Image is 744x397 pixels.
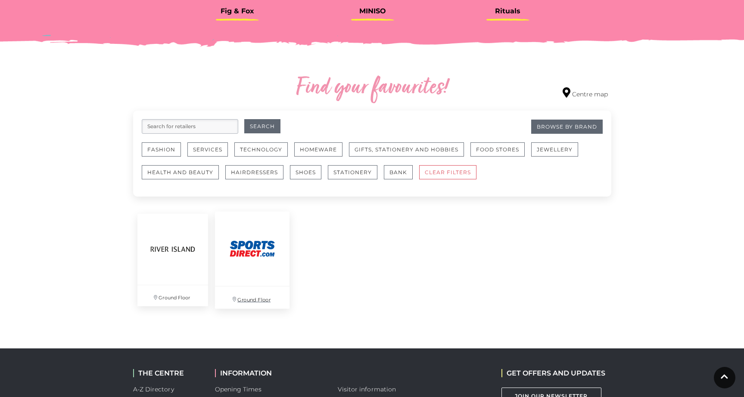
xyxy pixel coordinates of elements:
[234,142,294,165] a: Technology
[133,209,213,311] a: Ground Floor
[294,142,349,165] a: Homeware
[215,286,290,308] p: Ground Floor
[187,142,234,165] a: Services
[328,165,377,179] button: Stationery
[133,385,174,393] a: A-Z Directory
[176,7,299,15] h3: Fig & Fox
[563,87,608,99] a: Centre map
[142,142,187,165] a: Fashion
[294,142,342,157] button: Homeware
[311,7,434,15] h3: MINISO
[384,165,413,179] button: Bank
[142,142,181,157] button: Fashion
[187,142,228,157] button: Services
[244,119,280,133] button: Search
[225,165,290,188] a: Hairdressers
[234,142,288,157] button: Technology
[290,165,321,179] button: Shoes
[501,369,605,377] h2: GET OFFERS AND UPDATES
[531,120,603,134] a: Browse By Brand
[419,165,483,188] a: CLEAR FILTERS
[142,119,238,134] input: Search for retailers
[133,369,202,377] h2: THE CENTRE
[349,142,464,157] button: Gifts, Stationery and Hobbies
[211,207,294,313] a: Ground Floor
[328,165,384,188] a: Stationery
[447,7,569,15] h3: Rituals
[215,74,529,102] h2: Find your favourites!
[215,385,261,393] a: Opening Times
[290,165,328,188] a: Shoes
[470,142,531,165] a: Food Stores
[225,165,283,179] button: Hairdressers
[531,142,585,165] a: Jewellery
[215,369,325,377] h2: INFORMATION
[137,285,209,306] p: Ground Floor
[384,165,419,188] a: Bank
[349,142,470,165] a: Gifts, Stationery and Hobbies
[142,165,219,179] button: Health and Beauty
[470,142,525,157] button: Food Stores
[142,165,225,188] a: Health and Beauty
[419,165,476,179] button: CLEAR FILTERS
[338,385,396,393] a: Visitor information
[531,142,578,157] button: Jewellery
